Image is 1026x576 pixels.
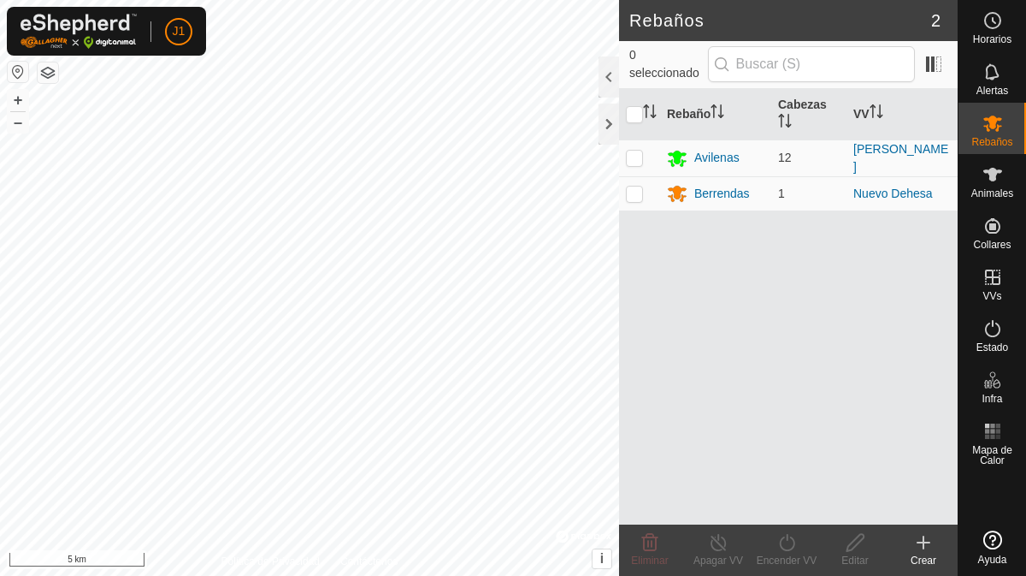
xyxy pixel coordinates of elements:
span: 2 [931,8,940,33]
h2: Rebaños [629,10,931,31]
button: i [593,549,611,568]
span: Estado [976,342,1008,353]
span: J1 [173,22,186,40]
span: 12 [778,151,792,164]
div: Berrendas [694,185,750,203]
img: Logo Gallagher [21,14,137,49]
th: VV [846,89,958,140]
th: Cabezas [771,89,846,140]
span: 1 [778,187,785,200]
span: Ayuda [978,555,1007,565]
p-sorticon: Activar para ordenar [711,107,724,121]
span: 0 seleccionado [629,46,708,82]
span: i [600,551,604,566]
span: Collares [973,240,1011,250]
p-sorticon: Activar para ordenar [870,107,883,121]
span: Infra [982,394,1002,404]
span: Mapa de Calor [963,445,1022,466]
div: Encender VV [752,553,821,568]
p-sorticon: Activar para ordenar [778,116,792,130]
span: Horarios [973,34,1011,45]
div: Apagar VV [684,553,752,568]
button: Capas del Mapa [38,62,58,83]
a: Política de Privacidad [221,554,320,569]
span: Animales [971,188,1013,199]
th: Rebaño [660,89,771,140]
button: – [8,112,28,133]
a: Contáctenos [340,554,398,569]
a: [PERSON_NAME] [853,142,948,174]
button: Restablecer Mapa [8,62,28,82]
div: Editar [821,553,889,568]
span: Eliminar [631,555,668,567]
div: Avilenas [694,149,740,167]
span: Alertas [976,86,1008,96]
a: Ayuda [958,524,1026,572]
p-sorticon: Activar para ordenar [643,107,657,121]
input: Buscar (S) [708,46,915,82]
span: Rebaños [971,137,1012,147]
a: Nuevo Dehesa [853,187,933,200]
span: VVs [982,291,1001,301]
button: + [8,90,28,110]
div: Crear [889,553,958,568]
